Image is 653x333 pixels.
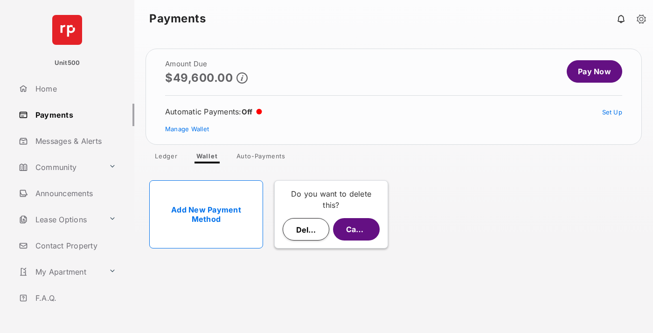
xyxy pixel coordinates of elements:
[149,13,206,24] strong: Payments
[165,107,262,116] div: Automatic Payments :
[165,60,248,68] h2: Amount Due
[165,125,209,133] a: Manage Wallet
[15,182,134,205] a: Announcements
[229,152,293,163] a: Auto-Payments
[282,188,380,211] p: Do you want to delete this?
[15,104,134,126] a: Payments
[15,130,134,152] a: Messages & Alerts
[147,152,185,163] a: Ledger
[333,218,380,241] button: Cancel
[52,15,82,45] img: svg+xml;base64,PHN2ZyB4bWxucz0iaHR0cDovL3d3dy53My5vcmcvMjAwMC9zdmciIHdpZHRoPSI2NCIgaGVpZ2h0PSI2NC...
[346,225,371,234] span: Cancel
[15,287,134,309] a: F.A.Q.
[55,58,80,68] p: Unit500
[602,108,623,116] a: Set Up
[283,218,329,241] button: Delete
[242,107,253,116] span: Off
[149,180,263,248] a: Add New Payment Method
[15,234,134,257] a: Contact Property
[15,78,134,100] a: Home
[15,208,105,231] a: Lease Options
[189,152,225,163] a: Wallet
[296,225,320,234] span: Delete
[15,261,105,283] a: My Apartment
[165,71,233,84] p: $49,600.00
[15,156,105,178] a: Community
